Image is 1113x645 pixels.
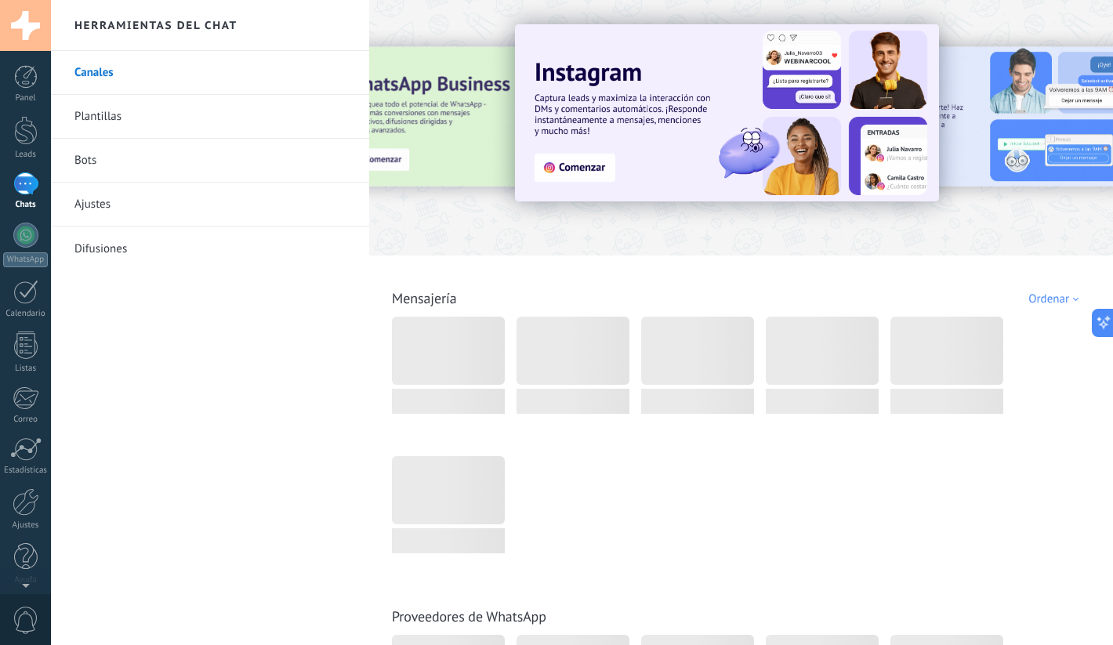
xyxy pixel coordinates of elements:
[74,18,237,32] h2: Herramientas del chat
[3,520,49,531] div: Ajustes
[1028,292,1084,306] div: Ordenar
[515,24,939,201] img: Slide 1
[3,415,49,425] div: Correo
[51,95,369,139] a: Plantillas
[3,200,49,210] div: Chats
[51,139,369,183] a: Bots
[3,150,49,160] div: Leads
[3,466,49,476] div: Estadísticas
[3,364,49,374] div: Listas
[330,47,664,187] img: Slide 3
[51,183,369,226] a: Ajustes
[51,51,369,95] a: Canales
[3,309,49,319] div: Calendario
[3,93,49,103] div: Panel
[392,607,546,625] a: Proveedores de WhatsApp
[51,226,369,270] a: Difusiones
[3,252,48,267] div: WhatsApp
